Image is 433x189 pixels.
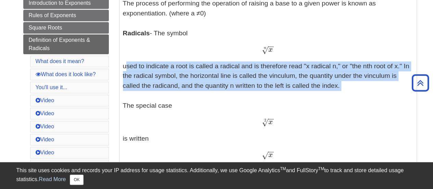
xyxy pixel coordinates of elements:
[280,166,286,171] sup: TM
[23,10,109,21] a: Rules of Exponents
[318,166,324,171] sup: TM
[36,71,96,77] a: What does it look like?
[262,151,268,160] span: √
[16,166,417,185] div: This site uses cookies and records your IP address for usage statistics. Additionally, we use Goo...
[70,175,83,185] button: Close
[264,46,266,50] span: n
[23,22,109,34] a: Square Roots
[262,45,268,55] span: √
[268,118,273,126] span: x
[39,176,66,182] a: Read More
[264,118,266,122] span: 2
[123,29,150,37] b: Radicals
[262,118,268,127] span: √
[36,84,67,90] a: You'll use it...
[36,123,54,129] a: Video
[268,46,273,54] span: x
[36,58,84,64] a: What does it mean?
[36,97,54,103] a: Video
[23,34,109,54] a: Definition of Exponents & Radicals
[36,137,54,142] a: Video
[409,78,431,87] a: Back to Top
[36,110,54,116] a: Video
[268,151,273,159] span: x
[36,150,54,155] a: Video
